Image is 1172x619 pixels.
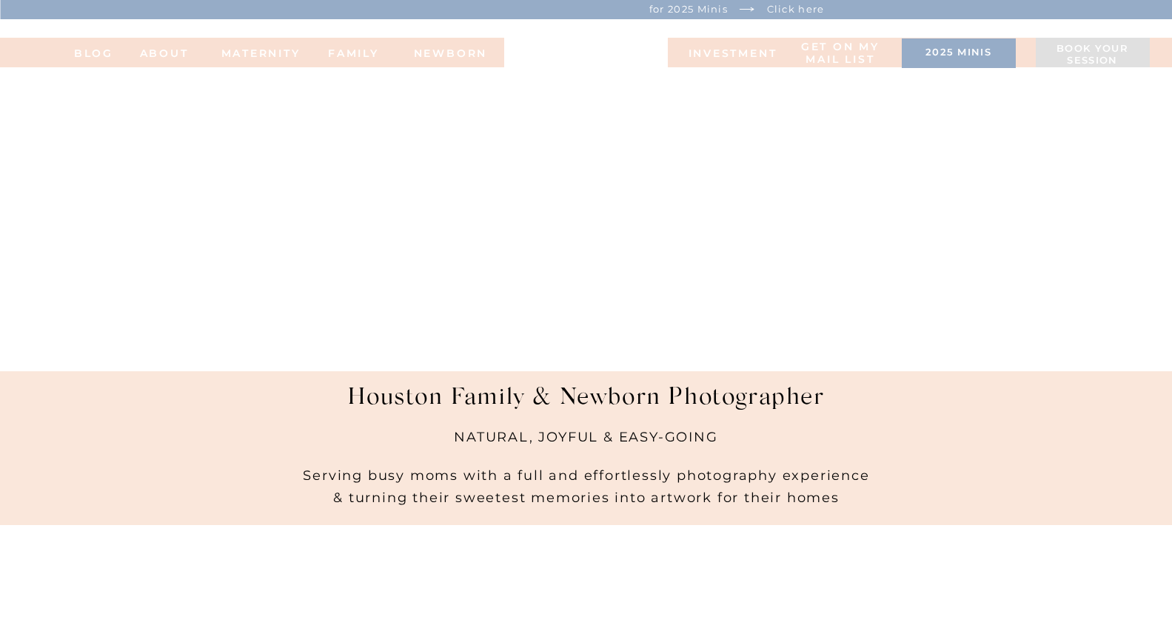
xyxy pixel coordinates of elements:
[689,47,763,58] a: INVESTMENT
[409,47,493,58] a: NEWBORN
[324,47,384,58] a: FAMILy
[221,47,281,58] a: MATERNITY
[124,47,205,58] a: ABOUT
[284,442,890,524] h2: Serving busy moms with a full and effortlessly photography experience & turning their sweetest me...
[1043,43,1142,68] a: Book your session
[799,41,883,67] a: Get on my MAIL list
[389,426,784,457] h2: NATURAL, JOYFUL & EASY-GOING
[300,384,874,426] h1: Houston Family & Newborn Photographer
[64,47,124,58] a: BLOG
[909,47,1008,61] a: 2025 minis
